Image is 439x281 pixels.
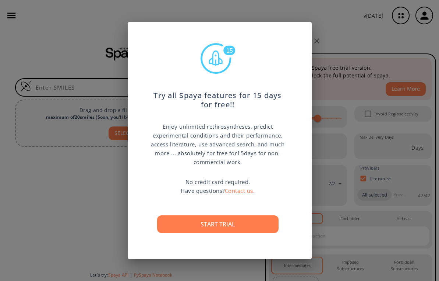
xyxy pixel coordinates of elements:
p: Try all Spaya features for 15 days for free!! [150,84,286,110]
a: Contact us. [225,187,255,194]
p: No credit card required. Have questions? [181,177,255,195]
p: Enjoy unlimited rethrosyntheses, predict experimental conditions and their performance, access li... [150,122,286,166]
text: 15 [226,48,233,54]
button: Start trial [157,215,279,233]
